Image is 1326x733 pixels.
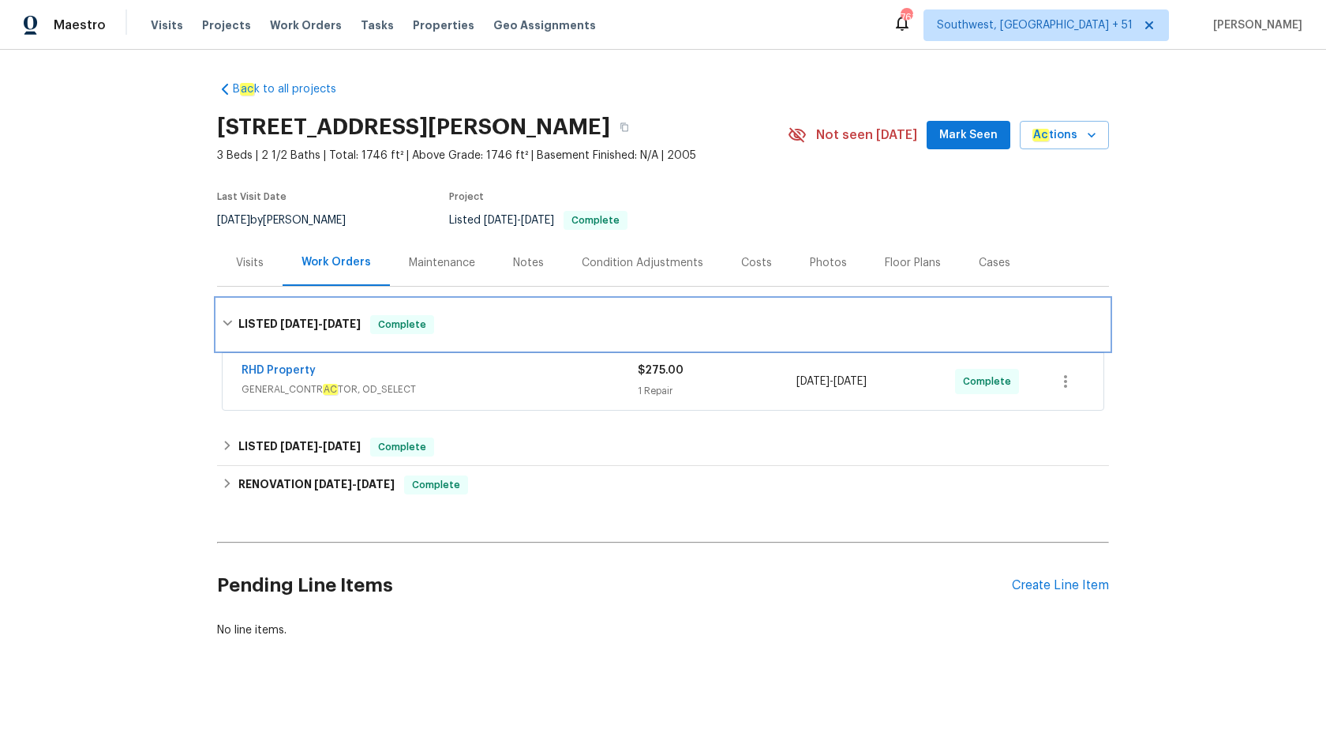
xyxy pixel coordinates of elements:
[217,192,287,201] span: Last Visit Date
[484,215,517,226] span: [DATE]
[314,479,395,490] span: -
[280,441,318,452] span: [DATE]
[217,428,1109,466] div: LISTED [DATE]-[DATE]Complete
[610,113,639,141] button: Copy Address
[372,439,433,455] span: Complete
[217,299,1109,350] div: LISTED [DATE]-[DATE]Complete
[638,365,684,376] span: $275.00
[323,318,361,329] span: [DATE]
[242,365,316,376] a: RHD Property
[1207,17,1302,33] span: [PERSON_NAME]
[937,17,1133,33] span: Southwest, [GEOGRAPHIC_DATA] + 51
[54,17,106,33] span: Maestro
[280,441,361,452] span: -
[406,477,466,493] span: Complete
[484,215,554,226] span: -
[217,549,1012,622] h2: Pending Line Items
[302,254,371,270] div: Work Orders
[202,17,251,33] span: Projects
[238,438,361,457] h6: LISTED
[513,255,544,271] div: Notes
[361,20,394,31] span: Tasks
[810,255,847,271] div: Photos
[565,216,626,225] span: Complete
[217,148,788,164] span: 3 Beds | 2 1/2 Baths | Total: 1746 ft² | Above Grade: 1746 ft² | Basement Finished: N/A | 2005
[963,374,1017,389] span: Complete
[927,121,1010,150] button: Mark Seen
[217,81,369,97] a: Back to all projects
[151,17,183,33] span: Visits
[323,384,338,395] em: AC
[372,317,433,333] span: Complete
[816,127,917,143] span: Not seen [DATE]
[449,192,484,201] span: Project
[1032,126,1077,145] span: tions
[217,119,610,135] h2: [STREET_ADDRESS][PERSON_NAME]
[1020,121,1109,150] button: Actions
[582,255,703,271] div: Condition Adjustments
[240,83,254,96] em: ac
[493,17,596,33] span: Geo Assignments
[885,255,941,271] div: Floor Plans
[638,383,796,399] div: 1 Repair
[796,374,867,389] span: -
[280,318,361,329] span: -
[449,215,627,226] span: Listed
[280,318,318,329] span: [DATE]
[233,81,336,97] span: B k to all projects
[217,622,1109,638] div: No line items.
[1012,578,1109,593] div: Create Line Item
[217,466,1109,504] div: RENOVATION [DATE]-[DATE]Complete
[979,255,1010,271] div: Cases
[323,441,361,452] span: [DATE]
[901,9,912,25] div: 761
[413,17,474,33] span: Properties
[1032,129,1049,141] em: Ac
[238,315,361,334] h6: LISTED
[796,376,830,387] span: [DATE]
[521,215,554,226] span: [DATE]
[409,255,475,271] div: Maintenance
[238,476,395,494] h6: RENOVATION
[217,215,250,226] span: [DATE]
[939,126,998,145] span: Mark Seen
[357,479,395,490] span: [DATE]
[236,255,264,271] div: Visits
[833,376,867,387] span: [DATE]
[314,479,352,490] span: [DATE]
[217,211,365,230] div: by [PERSON_NAME]
[741,255,772,271] div: Costs
[242,382,638,397] span: GENERAL_CONTR TOR, OD_SELECT
[270,17,342,33] span: Work Orders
